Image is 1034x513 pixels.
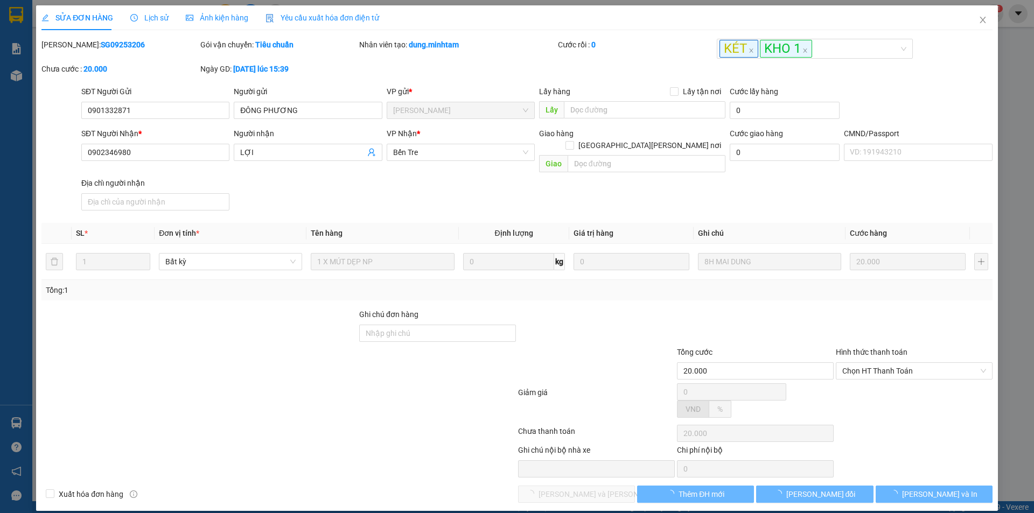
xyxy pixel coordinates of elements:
[255,40,294,49] b: Tiêu chuẩn
[393,102,528,118] span: Hồ Chí Minh
[81,128,229,139] div: SĐT Người Nhận
[186,13,248,22] span: Ảnh kiện hàng
[266,13,379,22] span: Yêu cầu xuất hóa đơn điện tử
[717,405,723,413] span: %
[311,253,454,270] input: VD: Bàn, Ghế
[234,128,382,139] div: Người nhận
[558,39,715,51] div: Cước rồi :
[890,490,902,497] span: loading
[359,39,556,51] div: Nhân viên tạo:
[130,13,169,22] span: Lịch sử
[41,14,49,22] span: edit
[200,39,357,51] div: Gói vận chuyển:
[637,486,754,503] button: Thêm ĐH mới
[41,63,198,75] div: Chưa cước :
[387,129,417,138] span: VP Nhận
[730,87,778,96] label: Cước lấy hàng
[200,63,357,75] div: Ngày GD:
[266,14,274,23] img: icon
[518,486,635,503] button: [PERSON_NAME] và [PERSON_NAME] hàng
[774,490,786,497] span: loading
[760,40,812,58] span: KHO 1
[367,148,376,157] span: user-add
[165,254,296,270] span: Bất kỳ
[233,65,289,73] b: [DATE] lúc 15:39
[730,144,840,161] input: Cước giao hàng
[694,223,846,244] th: Ghi chú
[730,102,840,119] input: Cước lấy hàng
[81,86,229,97] div: SĐT Người Gửi
[518,444,675,460] div: Ghi chú nội bộ nhà xe
[359,310,418,319] label: Ghi chú đơn hàng
[667,490,679,497] span: loading
[679,488,724,500] span: Thêm ĐH mới
[564,101,725,118] input: Dọc đường
[719,40,758,58] span: KÉT
[876,486,993,503] button: [PERSON_NAME] và In
[844,128,992,139] div: CMND/Passport
[81,193,229,210] input: Địa chỉ của người nhận
[517,425,676,444] div: Chưa thanh toán
[568,155,725,172] input: Dọc đường
[387,86,535,97] div: VP gửi
[850,253,966,270] input: 0
[850,229,887,237] span: Cước hàng
[677,444,834,460] div: Chi phí nội bộ
[574,139,725,151] span: [GEOGRAPHIC_DATA][PERSON_NAME] nơi
[311,229,343,237] span: Tên hàng
[539,101,564,118] span: Lấy
[554,253,565,270] span: kg
[46,284,399,296] div: Tổng: 1
[159,229,199,237] span: Đơn vị tính
[902,488,977,500] span: [PERSON_NAME] và In
[749,48,754,53] span: close
[41,13,113,22] span: SỬA ĐƠN HÀNG
[409,40,459,49] b: dung.minhtam
[756,486,873,503] button: [PERSON_NAME] đổi
[54,488,128,500] span: Xuất hóa đơn hàng
[83,65,107,73] b: 20.000
[81,177,229,189] div: Địa chỉ người nhận
[130,490,137,498] span: info-circle
[539,87,570,96] span: Lấy hàng
[517,386,676,423] div: Giảm giá
[974,253,988,270] button: plus
[574,229,613,237] span: Giá trị hàng
[786,488,856,500] span: [PERSON_NAME] đổi
[979,16,987,24] span: close
[41,39,198,51] div: [PERSON_NAME]:
[130,14,138,22] span: clock-circle
[359,325,516,342] input: Ghi chú đơn hàng
[679,86,725,97] span: Lấy tận nơi
[730,129,783,138] label: Cước giao hàng
[495,229,533,237] span: Định lượng
[46,253,63,270] button: delete
[574,253,689,270] input: 0
[539,129,574,138] span: Giao hàng
[968,5,998,36] button: Close
[101,40,145,49] b: SG09253206
[393,144,528,160] span: Bến Tre
[836,348,907,356] label: Hình thức thanh toán
[234,86,382,97] div: Người gửi
[76,229,85,237] span: SL
[539,155,568,172] span: Giao
[591,40,596,49] b: 0
[686,405,701,413] span: VND
[186,14,193,22] span: picture
[802,48,808,53] span: close
[842,363,986,379] span: Chọn HT Thanh Toán
[698,253,841,270] input: Ghi Chú
[677,348,712,356] span: Tổng cước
